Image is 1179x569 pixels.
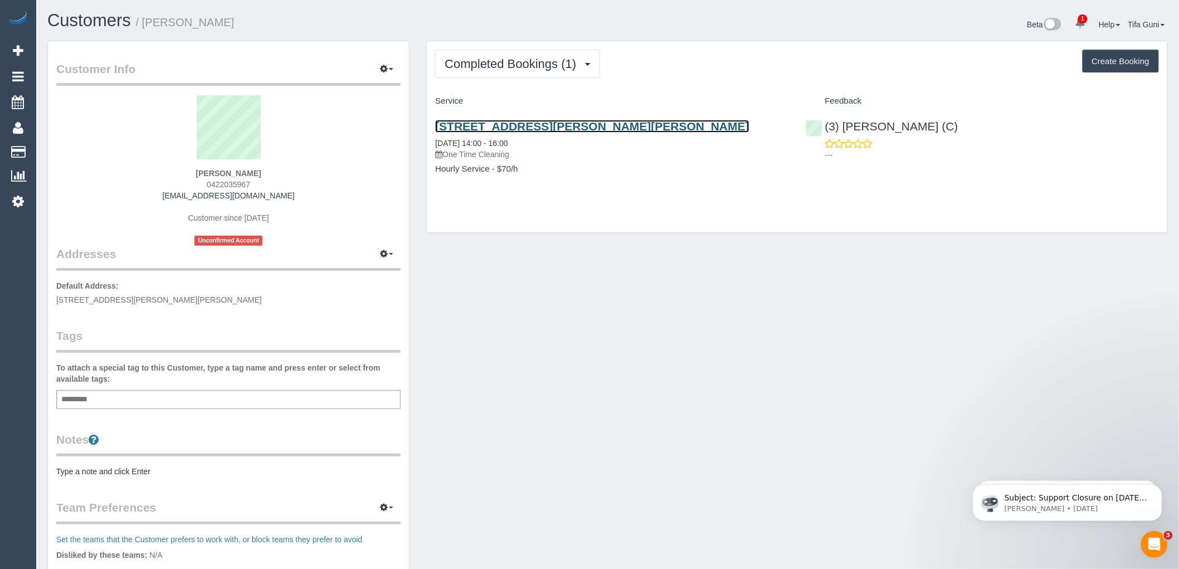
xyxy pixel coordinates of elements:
[435,149,788,160] p: One Time Cleaning
[435,164,788,174] h4: Hourly Service - $70/h
[56,328,401,353] legend: Tags
[56,499,401,524] legend: Team Preferences
[56,549,147,561] label: Disliked by these teams:
[56,431,401,456] legend: Notes
[56,466,401,477] pre: Type a note and click Enter
[435,96,788,106] h4: Service
[825,149,1159,161] p: ---
[435,139,508,148] a: [DATE] 14:00 - 16:00
[47,11,131,30] a: Customers
[1069,11,1091,36] a: 1
[1141,531,1168,558] iframe: Intercom live chat
[7,11,29,27] img: Automaid Logo
[207,180,250,189] span: 0422035967
[56,295,262,304] span: [STREET_ADDRESS][PERSON_NAME][PERSON_NAME]
[56,280,119,291] label: Default Address:
[1164,531,1173,540] span: 3
[1027,20,1061,29] a: Beta
[163,191,295,200] a: [EMAIL_ADDRESS][DOMAIN_NAME]
[1099,20,1120,29] a: Help
[806,96,1159,106] h4: Feedback
[56,61,401,86] legend: Customer Info
[56,535,362,544] a: Set the teams that the Customer prefers to work with, or block teams they prefer to avoid
[56,362,401,385] label: To attach a special tag to this Customer, type a tag name and press enter or select from availabl...
[445,57,582,71] span: Completed Bookings (1)
[149,551,162,560] span: N/A
[194,236,262,245] span: Unconfirmed Account
[1078,14,1088,23] span: 1
[1083,50,1159,73] button: Create Booking
[136,16,235,28] small: / [PERSON_NAME]
[1043,18,1061,32] img: New interface
[956,461,1179,539] iframe: Intercom notifications message
[1128,20,1165,29] a: Tifa Guni
[435,120,749,133] a: [STREET_ADDRESS][PERSON_NAME][PERSON_NAME]
[196,169,261,178] strong: [PERSON_NAME]
[188,213,269,222] span: Customer since [DATE]
[435,50,600,78] button: Completed Bookings (1)
[806,120,958,133] a: (3) [PERSON_NAME] (C)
